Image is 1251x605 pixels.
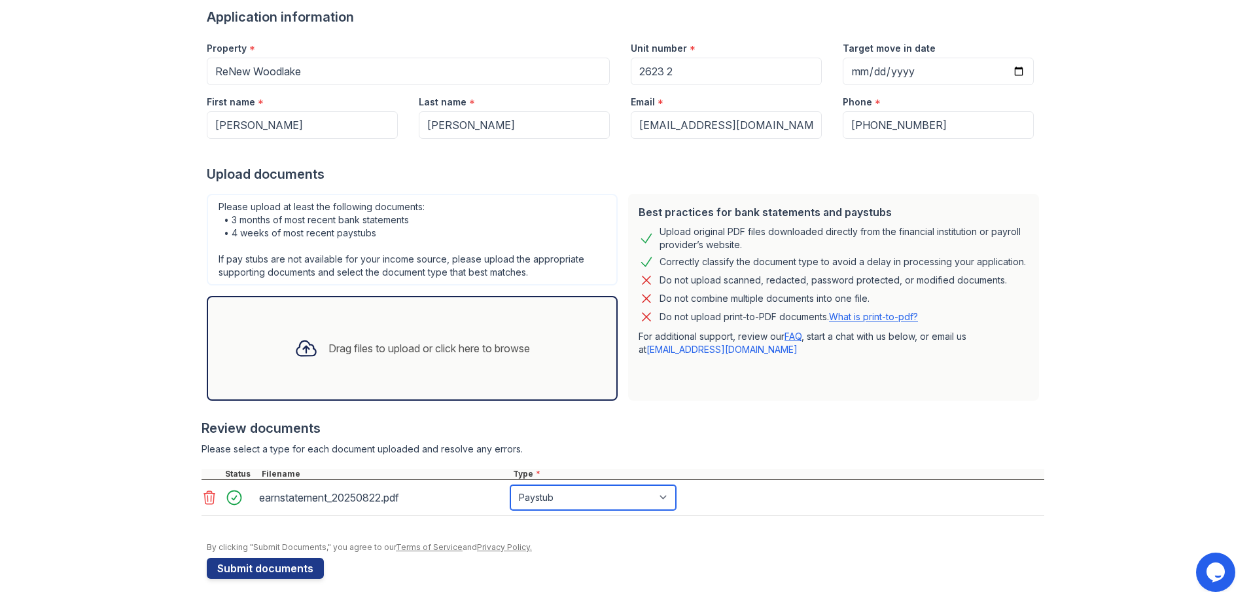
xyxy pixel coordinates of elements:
div: Application information [207,8,1044,26]
div: Do not upload scanned, redacted, password protected, or modified documents. [660,272,1007,288]
div: Upload documents [207,165,1044,183]
label: Email [631,96,655,109]
a: Terms of Service [396,542,463,552]
div: Status [222,469,259,479]
div: Upload original PDF files downloaded directly from the financial institution or payroll provider’... [660,225,1029,251]
div: Drag files to upload or click here to browse [328,340,530,356]
label: Unit number [631,42,687,55]
div: Review documents [202,419,1044,437]
a: What is print-to-pdf? [829,311,918,322]
div: Correctly classify the document type to avoid a delay in processing your application. [660,254,1026,270]
div: earnstatement_20250822.pdf [259,487,505,508]
button: Submit documents [207,558,324,579]
a: [EMAIL_ADDRESS][DOMAIN_NAME] [646,344,798,355]
label: Target move in date [843,42,936,55]
p: For additional support, review our , start a chat with us below, or email us at [639,330,1029,356]
div: By clicking "Submit Documents," you agree to our and [207,542,1044,553]
a: Privacy Policy. [477,542,532,552]
div: Do not combine multiple documents into one file. [660,291,870,306]
div: Please select a type for each document uploaded and resolve any errors. [202,443,1044,456]
a: FAQ [784,331,802,342]
label: Last name [419,96,467,109]
label: Phone [843,96,872,109]
div: Filename [259,469,510,479]
div: Please upload at least the following documents: • 3 months of most recent bank statements • 4 wee... [207,194,618,285]
p: Do not upload print-to-PDF documents. [660,310,918,323]
iframe: chat widget [1196,553,1238,592]
div: Best practices for bank statements and paystubs [639,204,1029,220]
label: First name [207,96,255,109]
label: Property [207,42,247,55]
div: Type [510,469,1044,479]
